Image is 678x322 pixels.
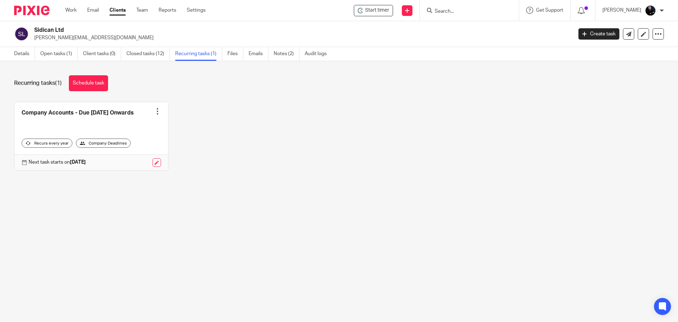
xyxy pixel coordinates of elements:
a: Emails [249,47,268,61]
strong: [DATE] [70,160,86,165]
h1: Recurring tasks [14,80,62,87]
a: Recurring tasks (1) [175,47,222,61]
a: Details [14,47,35,61]
h2: Sidican Ltd [34,27,461,34]
a: Audit logs [305,47,332,61]
a: Client tasks (0) [83,47,121,61]
span: Start timer [365,7,389,14]
div: Recurs every year [22,139,72,148]
a: Create task [578,28,619,40]
p: [PERSON_NAME] [602,7,641,14]
div: Company Deadlines [76,139,131,148]
a: Files [227,47,243,61]
a: Open tasks (1) [40,47,78,61]
img: svg%3E [14,27,29,41]
a: Reports [159,7,176,14]
a: Work [65,7,77,14]
a: Settings [187,7,206,14]
div: Sidican Ltd [354,5,393,16]
a: Email [87,7,99,14]
span: Get Support [536,8,563,13]
img: Pixie [14,6,49,15]
a: Notes (2) [274,47,299,61]
span: (1) [55,80,62,86]
a: Closed tasks (12) [126,47,170,61]
img: Headshots%20accounting4everything_Poppy%20Jakes%20Photography-2203.jpg [645,5,656,16]
a: Schedule task [69,75,108,91]
p: [PERSON_NAME][EMAIL_ADDRESS][DOMAIN_NAME] [34,34,568,41]
input: Search [434,8,498,15]
p: Next task starts on [29,159,86,166]
a: Clients [109,7,126,14]
a: Team [136,7,148,14]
